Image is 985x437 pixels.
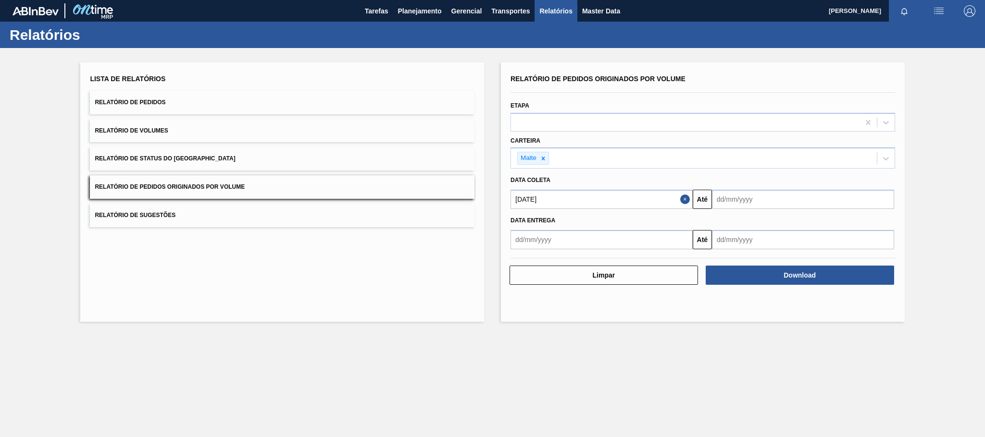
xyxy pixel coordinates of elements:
[693,230,712,249] button: Até
[511,137,540,144] label: Carteira
[12,7,59,15] img: TNhmsLtSVTkK8tSr43FrP2fwEKptu5GPRR3wAAAABJRU5ErkJggg==
[693,190,712,209] button: Até
[511,177,550,183] span: Data coleta
[511,75,686,83] span: Relatório de Pedidos Originados por Volume
[712,230,894,249] input: dd/mm/yyyy
[491,5,530,17] span: Transportes
[539,5,572,17] span: Relatórios
[510,266,698,285] button: Limpar
[95,127,168,134] span: Relatório de Volumes
[398,5,441,17] span: Planejamento
[451,5,482,17] span: Gerencial
[511,102,529,109] label: Etapa
[889,4,920,18] button: Notificações
[706,266,894,285] button: Download
[511,230,693,249] input: dd/mm/yyyy
[95,183,245,190] span: Relatório de Pedidos Originados por Volume
[95,155,235,162] span: Relatório de Status do [GEOGRAPHIC_DATA]
[90,91,474,114] button: Relatório de Pedidos
[90,75,165,83] span: Lista de Relatórios
[90,204,474,227] button: Relatório de Sugestões
[95,212,175,218] span: Relatório de Sugestões
[964,5,975,17] img: Logout
[933,5,945,17] img: userActions
[365,5,388,17] span: Tarefas
[10,29,180,40] h1: Relatórios
[95,99,165,106] span: Relatório de Pedidos
[90,119,474,143] button: Relatório de Volumes
[511,217,555,224] span: Data Entrega
[90,147,474,170] button: Relatório de Status do [GEOGRAPHIC_DATA]
[90,175,474,199] button: Relatório de Pedidos Originados por Volume
[680,190,693,209] button: Close
[712,190,894,209] input: dd/mm/yyyy
[582,5,620,17] span: Master Data
[511,190,693,209] input: dd/mm/yyyy
[518,152,538,164] div: Malte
